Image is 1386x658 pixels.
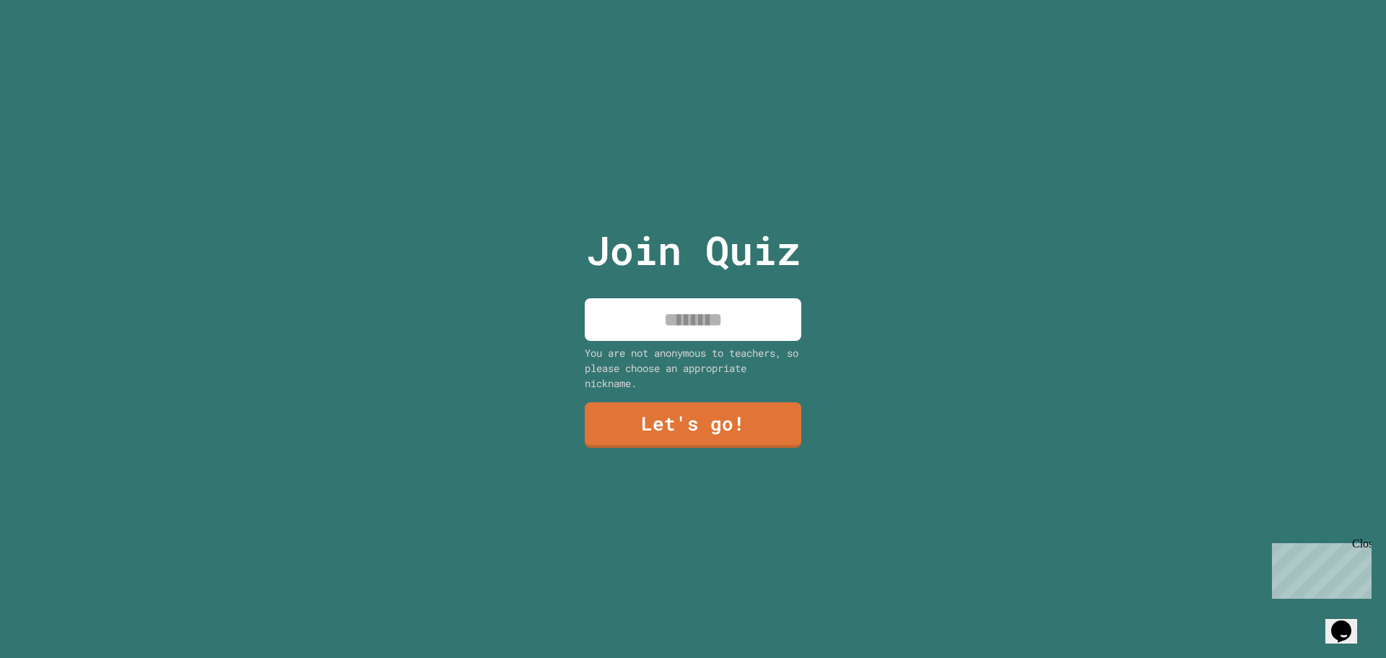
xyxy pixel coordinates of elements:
[6,6,100,92] div: Chat with us now!Close
[1325,600,1372,644] iframe: chat widget
[585,345,801,391] div: You are not anonymous to teachers, so please choose an appropriate nickname.
[585,402,801,448] a: Let's go!
[1266,537,1372,599] iframe: chat widget
[586,220,801,280] p: Join Quiz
